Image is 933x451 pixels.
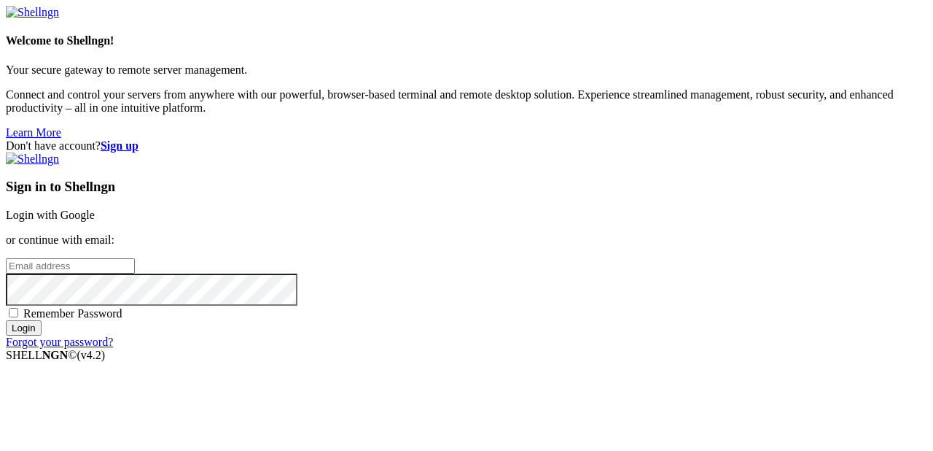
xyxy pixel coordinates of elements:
[42,349,69,361] b: NGN
[6,34,927,47] h4: Welcome to Shellngn!
[6,153,59,166] img: Shellngn
[6,63,927,77] p: Your secure gateway to remote server management.
[77,349,106,361] span: 4.2.0
[9,308,18,317] input: Remember Password
[6,209,95,221] a: Login with Google
[6,258,135,274] input: Email address
[6,320,42,336] input: Login
[6,179,927,195] h3: Sign in to Shellngn
[6,6,59,19] img: Shellngn
[6,139,927,153] div: Don't have account?
[6,88,927,115] p: Connect and control your servers from anywhere with our powerful, browser-based terminal and remo...
[101,139,138,152] a: Sign up
[23,307,122,320] span: Remember Password
[6,349,105,361] span: SHELL ©
[6,336,113,348] a: Forgot your password?
[6,234,927,247] p: or continue with email:
[6,126,61,139] a: Learn More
